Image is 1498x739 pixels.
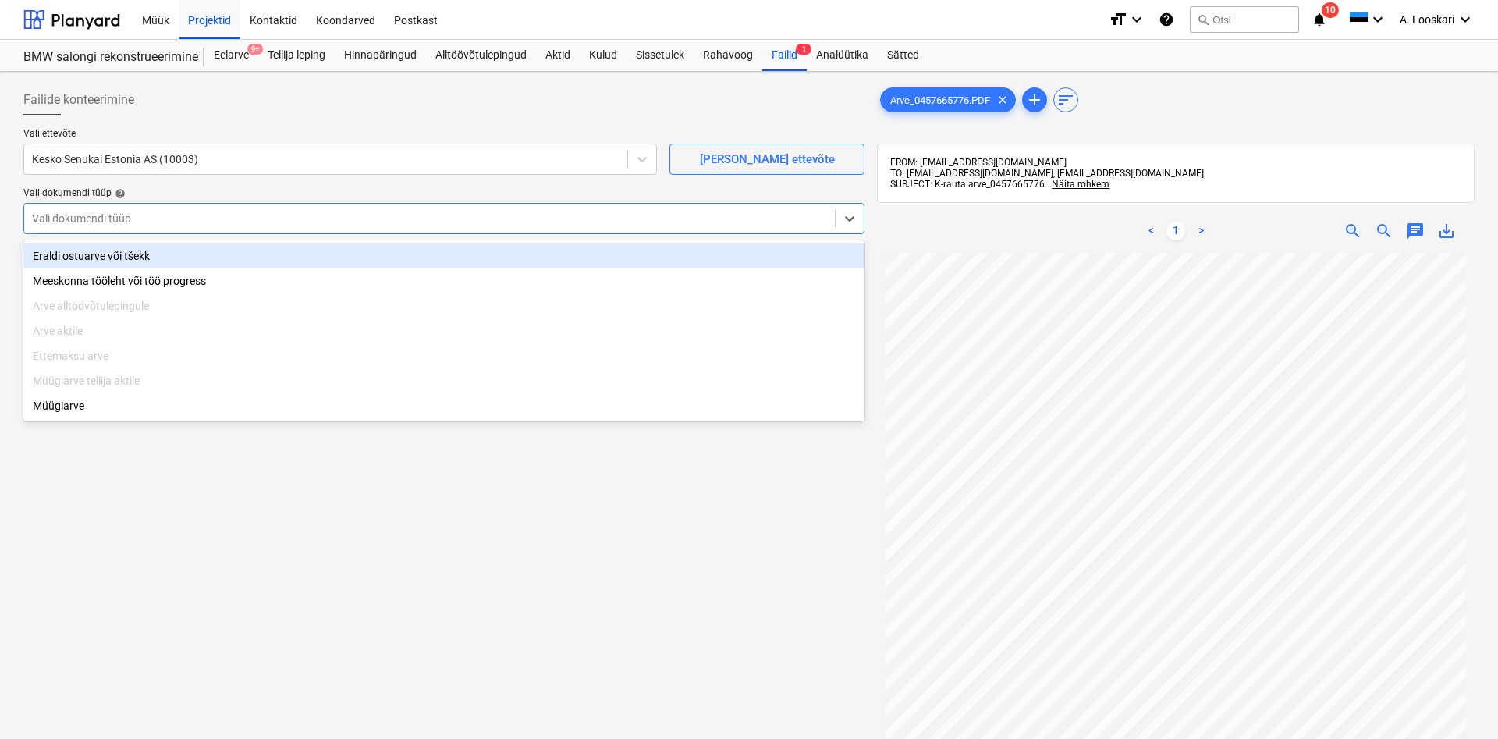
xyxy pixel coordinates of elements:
a: Rahavoog [694,40,762,71]
a: Failid1 [762,40,807,71]
span: zoom_in [1344,222,1362,240]
a: Aktid [536,40,580,71]
i: keyboard_arrow_down [1127,10,1146,29]
a: Eelarve9+ [204,40,258,71]
span: ... [1045,179,1109,190]
div: Eelarve [204,40,258,71]
span: chat [1406,222,1425,240]
div: Ettemaksu arve [23,343,864,368]
a: Kulud [580,40,627,71]
span: save_alt [1437,222,1456,240]
iframe: Chat Widget [1420,664,1498,739]
span: help [112,188,126,199]
div: Arve aktile [23,318,864,343]
div: Vali dokumendi tüüp [23,187,864,200]
div: Meeskonna tööleht või töö progress [23,268,864,293]
span: add [1025,91,1044,109]
span: Näita rohkem [1052,179,1109,190]
span: A. Looskari [1400,13,1454,26]
span: sort [1056,91,1075,109]
i: Abikeskus [1159,10,1174,29]
p: Vali ettevõte [23,128,657,144]
a: Hinnapäringud [335,40,426,71]
span: 1 [796,44,811,55]
span: 10 [1322,2,1339,18]
span: Arve_0457665776.PDF [881,94,999,106]
span: zoom_out [1375,222,1393,240]
div: Failid [762,40,807,71]
span: clear [993,91,1012,109]
i: notifications [1312,10,1327,29]
div: Arve_0457665776.PDF [880,87,1016,112]
i: keyboard_arrow_down [1456,10,1475,29]
span: search [1197,13,1209,26]
a: Sissetulek [627,40,694,71]
span: 9+ [247,44,263,55]
div: Müügiarve tellija aktile [23,368,864,393]
span: SUBJECT: K-rauta arve_0457665776 [890,179,1045,190]
i: keyboard_arrow_down [1368,10,1387,29]
div: Müügiarve [23,393,864,418]
div: BMW salongi rekonstrueerimine [23,49,186,66]
div: [PERSON_NAME] ettevõte [700,149,835,169]
div: Eraldi ostuarve või tšekk [23,243,864,268]
a: Tellija leping [258,40,335,71]
button: [PERSON_NAME] ettevõte [669,144,864,175]
i: format_size [1109,10,1127,29]
a: Page 1 is your current page [1166,222,1185,240]
button: Otsi [1190,6,1299,33]
a: Analüütika [807,40,878,71]
a: Next page [1191,222,1210,240]
a: Previous page [1141,222,1160,240]
span: TO: [EMAIL_ADDRESS][DOMAIN_NAME], [EMAIL_ADDRESS][DOMAIN_NAME] [890,168,1204,179]
a: Sätted [878,40,928,71]
span: Failide konteerimine [23,91,134,109]
span: FROM: [EMAIL_ADDRESS][DOMAIN_NAME] [890,157,1067,168]
div: Arve alltöövõtulepingule [23,293,864,318]
a: Alltöövõtulepingud [426,40,536,71]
